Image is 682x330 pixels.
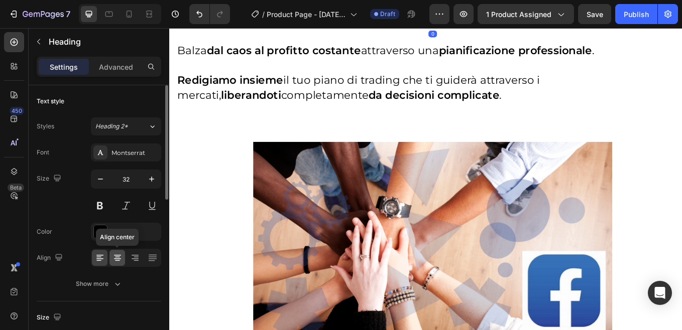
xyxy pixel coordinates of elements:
span: / [262,9,265,20]
button: Show more [37,275,161,293]
button: Save [578,4,611,24]
div: Publish [624,9,649,20]
div: Open Intercom Messenger [648,281,672,305]
div: Undo/Redo [189,4,230,24]
div: Styles [37,122,54,131]
div: Show more [76,279,123,289]
strong: Redigiamo insieme [9,54,134,69]
p: 7 [66,8,70,20]
div: Font [37,148,49,157]
p: Balza attraverso una . [9,18,610,35]
span: Heading 2* [95,122,128,131]
p: Settings [50,62,78,72]
button: 1 product assigned [478,4,574,24]
div: Beta [8,184,24,192]
iframe: Design area [169,28,682,330]
div: 450 [10,107,24,115]
strong: pianificazione professionale [316,19,497,34]
div: Color [37,227,52,236]
div: Size [37,172,63,186]
div: 000000 [111,228,159,237]
div: Size [37,311,63,324]
p: Advanced [99,62,133,72]
div: Montserrat [111,148,159,157]
strong: dal caos al profitto costante [44,19,225,34]
p: Heading [49,36,157,48]
div: Text style [37,97,64,106]
button: Publish [615,4,657,24]
span: Draft [380,10,395,19]
button: 7 [4,4,75,24]
span: Save [587,10,603,19]
span: 1 product assigned [486,9,551,20]
button: Heading 2* [91,117,161,135]
p: il tuo piano di trading che ti guiderà attraverso i mercati, completamente . [9,53,610,88]
div: Align [37,251,65,265]
strong: liberandoti [61,71,131,86]
strong: da decisioni complicate [234,71,388,86]
span: Product Page - [DATE] 08:03:36 [267,9,346,20]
